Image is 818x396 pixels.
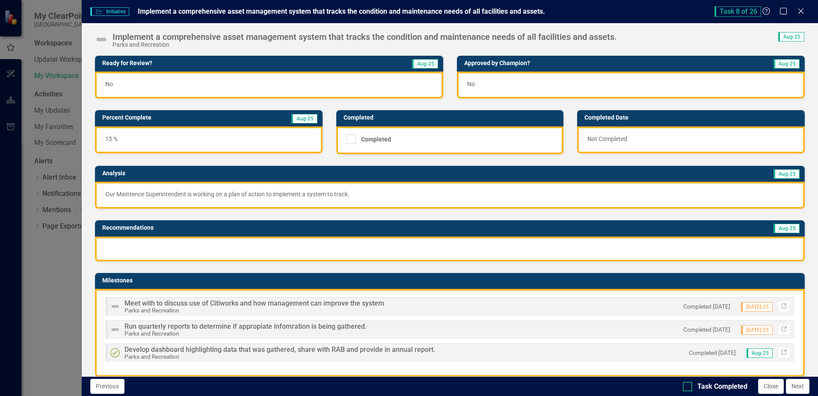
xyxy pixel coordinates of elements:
[102,277,800,284] h3: Milestones
[102,170,424,177] h3: Analysis
[124,322,367,330] span: Run quarterly reports to determine if appropiate infomration is being gathered.
[110,324,120,335] img: Not Defined
[584,114,800,121] h3: Completed Date
[124,307,179,314] small: Parks and Recreation
[683,303,730,311] small: Completed [DATE]
[102,114,242,121] h3: Percent Complete
[412,59,438,69] span: Aug-25
[102,60,321,66] h3: Ready for Review?
[747,348,773,358] span: Aug-25
[741,302,773,312] span: [DATE]-25
[124,353,179,360] small: Parks and Recreation
[344,114,560,121] h3: Completed
[110,301,120,312] img: Not Defined
[138,7,545,15] span: Implement a comprehensive asset management system that tracks the condition and maintenance needs...
[102,225,560,231] h3: Recommendations
[113,32,617,42] div: Implement a comprehensive asset management system that tracks the condition and maintenance needs...
[113,42,617,48] div: Parks and Recreation
[778,32,804,42] span: Aug-25
[95,126,323,153] div: 15 %
[741,325,773,335] span: [DATE]-25
[124,345,435,354] span: Develop dashboard highlighting data that was gathered, share with RAB and provide in annual report.
[714,6,761,17] span: Task 8 of 26
[95,33,108,46] img: Not Defined
[689,349,736,357] small: Completed [DATE]
[774,224,800,233] span: Aug-25
[697,382,747,392] div: Task Completed
[464,60,703,66] h3: Approved by Champion?
[124,330,179,337] small: Parks and Recreation
[291,114,317,123] span: Aug-25
[90,7,129,16] span: Initiative
[124,299,384,307] span: Meet with to discuss use of Citiworks and how management can improve the system
[786,379,809,394] button: Next
[774,169,800,179] span: Aug-25
[105,190,794,198] p: Our Maintence Superintendent is working on a plan of action to implement a system to track.
[467,81,475,87] span: No
[683,326,730,334] small: Completed [DATE]
[577,126,805,153] div: Not Completed
[758,379,784,394] button: Close
[110,348,120,358] img: Completed
[774,59,800,69] span: Aug-25
[90,379,124,394] button: Previous
[105,81,113,87] span: No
